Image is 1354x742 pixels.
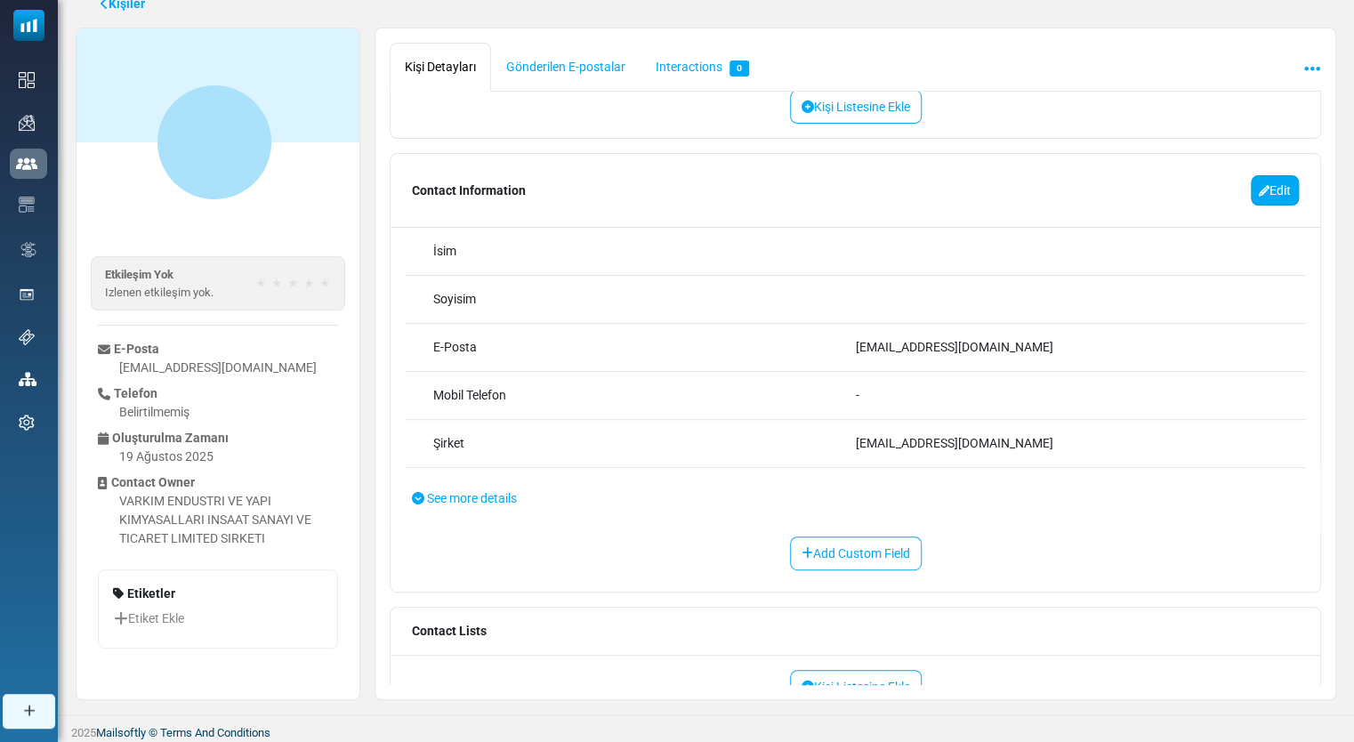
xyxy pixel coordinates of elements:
img: mailsoftly_icon_blue_white.svg [13,10,44,41]
div: Telefon [98,384,338,403]
span: See more details [427,491,517,505]
div: [EMAIL_ADDRESS][DOMAIN_NAME] [856,338,1278,357]
div: Soyisim [433,290,856,309]
div: - [856,386,1278,405]
img: email-templates-icon.svg [19,197,35,213]
a: Mailsoftly © [96,726,157,739]
span: translation missing: tr.translations.contact_owner [111,473,195,492]
a: Gönderilen E-postalar [491,43,641,92]
img: workflow.svg [19,239,38,260]
a: Add Custom Field [790,536,922,570]
div: E-Posta [433,338,856,357]
span: ★ [255,274,267,293]
div: [EMAIL_ADDRESS][DOMAIN_NAME] [119,359,338,377]
p: Etkileşim Yok [105,266,214,284]
a: Terms And Conditions [160,726,270,739]
span: ★ [319,274,331,293]
img: support-icon.svg [19,329,35,345]
span: ★ [287,274,299,293]
div: Şirket [433,434,856,453]
a: Interactions [641,43,764,92]
div: Oluşturulma Zamanı [98,429,338,448]
p: Izlenen etkileşim yok. [105,284,214,302]
span: 0 [729,60,749,77]
p: Contact Lists [391,608,1320,655]
p: Contact Information [412,181,526,200]
span: ★ [271,274,283,293]
img: dashboard-icon.svg [19,72,35,88]
div: VARKIM ENDUSTRI VE YAPI KIMYASALLARI INSAAT SANAYI VE TICARET LIMITED SIRKETI [119,492,338,548]
div: 19 Ağustos 2025 [119,448,338,466]
span: translation missing: tr.layouts.footer.terms_and_conditions [160,726,270,739]
img: settings-icon.svg [19,415,35,431]
a: Kişi Detayları [390,43,491,92]
span: ★ [303,274,315,293]
div: İsim [433,242,856,261]
img: campaigns-icon.png [19,115,35,131]
img: landing_pages.svg [19,286,35,302]
p: Etiketler [113,585,323,603]
img: contacts-icon-active.svg [16,157,37,170]
a: Edit [1251,175,1299,206]
a: Kişi Listesine Ekle [790,670,922,704]
a: Etiket Ekle [113,603,192,633]
div: [EMAIL_ADDRESS][DOMAIN_NAME] [856,434,1278,453]
div: E-Posta [98,340,338,359]
div: Belirtilmemiş [119,403,338,422]
div: Mobil Telefon [433,386,856,405]
a: Kişi Listesine Ekle [790,90,922,124]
